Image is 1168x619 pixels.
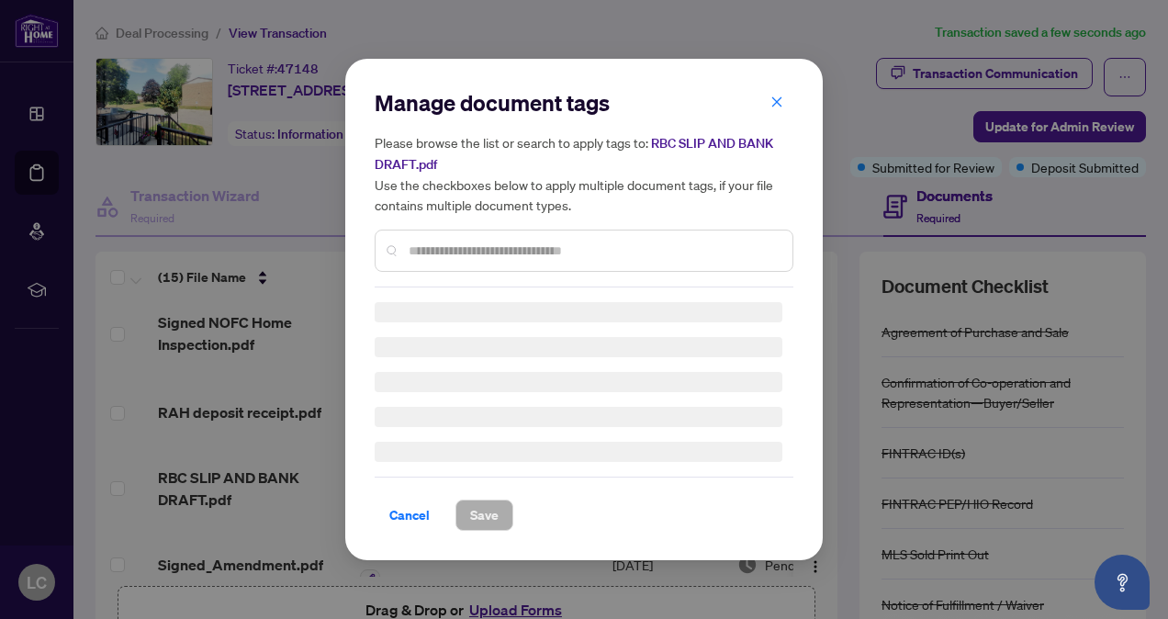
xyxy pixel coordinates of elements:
button: Save [455,500,513,531]
span: close [770,96,783,108]
button: Open asap [1095,555,1150,610]
h2: Manage document tags [375,88,793,118]
span: Cancel [389,501,430,530]
h5: Please browse the list or search to apply tags to: Use the checkboxes below to apply multiple doc... [375,132,793,215]
button: Cancel [375,500,444,531]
